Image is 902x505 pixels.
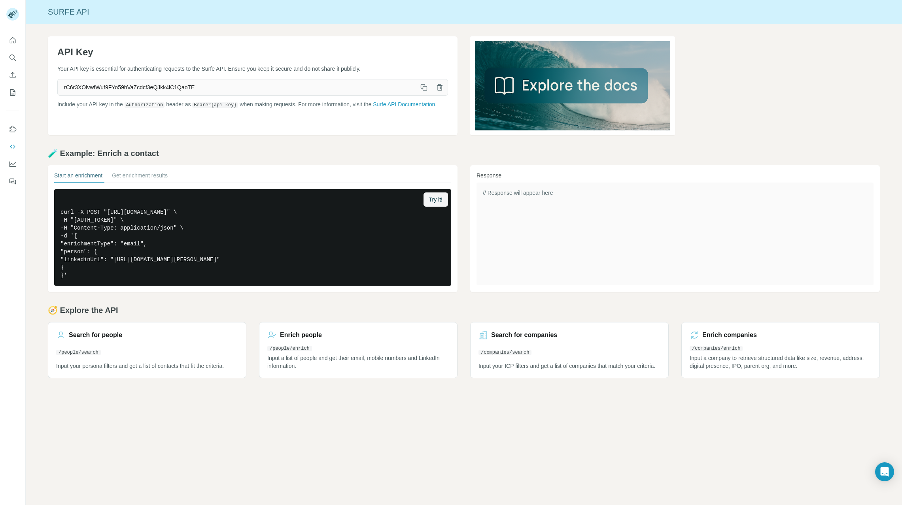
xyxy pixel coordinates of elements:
[478,362,660,370] p: Input your ICP filters and get a list of companies that match your criteria.
[192,102,238,108] code: Bearer {api-key}
[373,101,435,107] a: Surfe API Documentation
[6,157,19,171] button: Dashboard
[112,171,168,183] button: Get enrichment results
[6,85,19,100] button: My lists
[58,80,416,94] span: rC6r3XOlvwfWuf9FYo59hVaZcdcf3eQJkk4lC1QaoTE
[681,322,880,378] a: Enrich companies/companies/enrichInput a company to retrieve structured data like size, revenue, ...
[690,346,743,351] code: /companies/enrich
[57,65,448,73] p: Your API key is essential for authenticating requests to the Surfe API. Ensure you keep it secure...
[56,362,238,370] p: Input your persona filters and get a list of contacts that fit the criteria.
[483,190,553,196] span: // Response will appear here
[125,102,165,108] code: Authorization
[478,350,531,355] code: /companies/search
[48,148,880,159] h2: 🧪 Example: Enrich a contact
[267,346,312,351] code: /people/enrich
[69,330,122,340] h3: Search for people
[477,171,874,179] h3: Response
[6,174,19,188] button: Feedback
[875,462,894,481] div: Open Intercom Messenger
[259,322,458,378] a: Enrich people/people/enrichInput a list of people and get their email, mobile numbers and LinkedI...
[470,322,669,378] a: Search for companies/companies/searchInput your ICP filters and get a list of companies that matc...
[280,330,322,340] h3: Enrich people
[48,305,880,316] h2: 🧭 Explore the API
[54,189,451,286] pre: curl -X POST "[URL][DOMAIN_NAME]" \ -H "[AUTH_TOKEN]" \ -H "Content-Type: application/json" \ -d ...
[6,33,19,47] button: Quick start
[54,171,102,183] button: Start an enrichment
[702,330,757,340] h3: Enrich companies
[6,51,19,65] button: Search
[57,100,448,109] p: Include your API key in the header as when making requests. For more information, visit the .
[26,6,902,17] div: Surfe API
[491,330,557,340] h3: Search for companies
[267,354,449,370] p: Input a list of people and get their email, mobile numbers and LinkedIn information.
[424,192,448,207] button: Try it!
[429,196,442,204] span: Try it!
[690,354,872,370] p: Input a company to retrieve structured data like size, revenue, address, digital presence, IPO, p...
[57,46,448,58] h1: API Key
[6,122,19,136] button: Use Surfe on LinkedIn
[48,322,246,378] a: Search for people/people/searchInput your persona filters and get a list of contacts that fit the...
[56,350,101,355] code: /people/search
[6,139,19,154] button: Use Surfe API
[6,68,19,82] button: Enrich CSV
